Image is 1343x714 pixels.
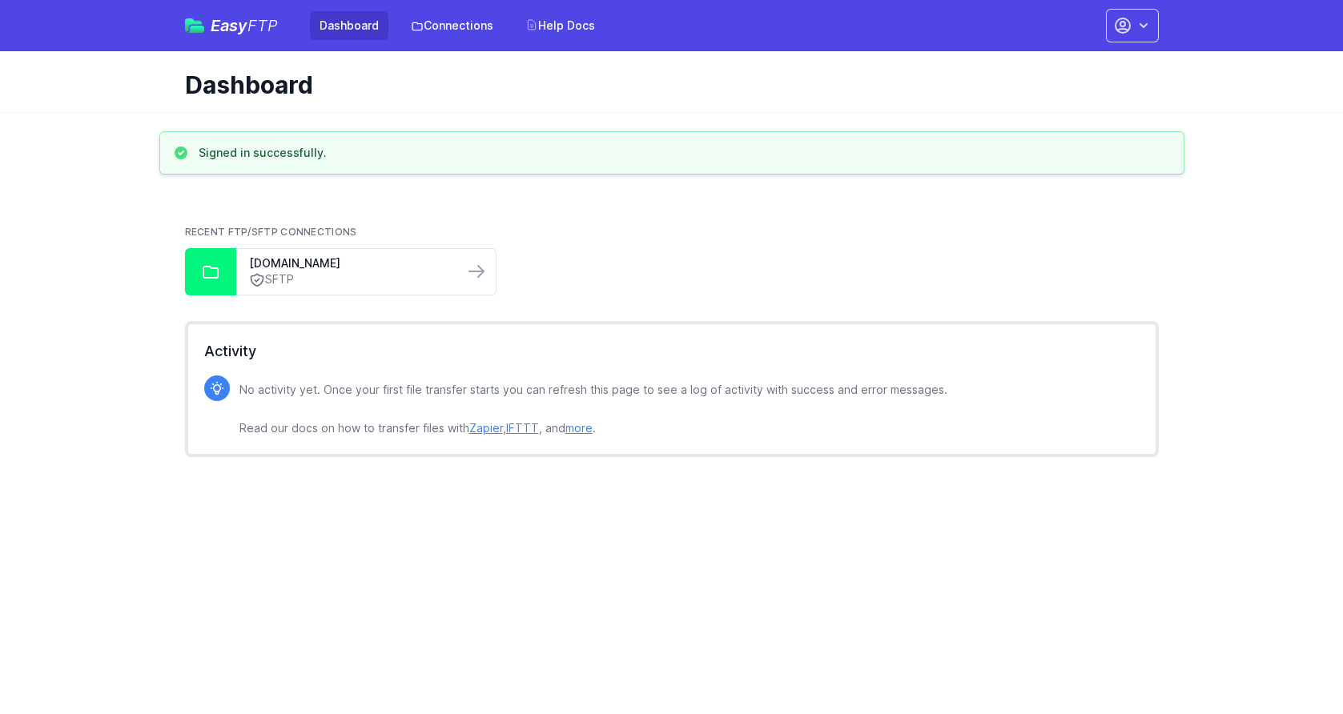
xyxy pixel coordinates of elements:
[506,421,539,435] a: IFTTT
[185,70,1146,99] h1: Dashboard
[249,255,451,271] a: [DOMAIN_NAME]
[565,421,593,435] a: more
[204,340,1140,363] h2: Activity
[239,380,947,438] p: No activity yet. Once your first file transfer starts you can refresh this page to see a log of a...
[249,271,451,288] a: SFTP
[199,145,327,161] h3: Signed in successfully.
[185,18,204,33] img: easyftp_logo.png
[401,11,503,40] a: Connections
[185,18,278,34] a: EasyFTP
[469,421,503,435] a: Zapier
[185,226,1159,239] h2: Recent FTP/SFTP Connections
[247,16,278,35] span: FTP
[310,11,388,40] a: Dashboard
[211,18,278,34] span: Easy
[516,11,605,40] a: Help Docs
